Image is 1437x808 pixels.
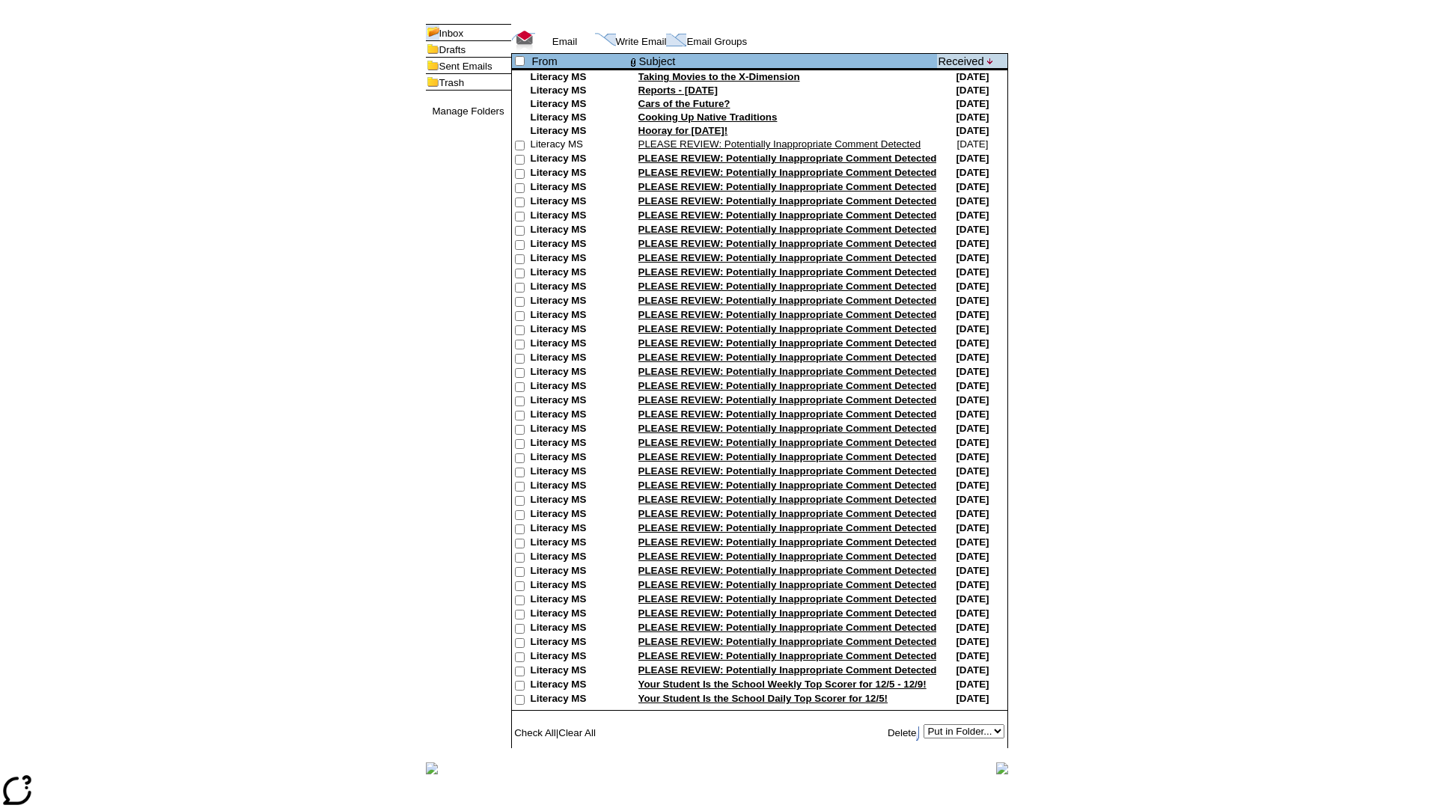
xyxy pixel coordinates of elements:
[956,167,989,178] nobr: [DATE]
[956,153,989,164] nobr: [DATE]
[531,693,628,707] td: Literacy MS
[956,437,989,448] nobr: [DATE]
[956,480,989,491] nobr: [DATE]
[638,195,937,206] a: PLEASE REVIEW: Potentially Inappropriate Comment Detected
[638,693,888,704] a: Your Student Is the School Daily Top Scorer for 12/5!
[439,44,466,55] a: Drafts
[956,309,989,320] nobr: [DATE]
[956,224,989,235] nobr: [DATE]
[638,536,937,548] a: PLEASE REVIEW: Potentially Inappropriate Comment Detected
[531,98,628,111] td: Literacy MS
[638,309,937,320] a: PLEASE REVIEW: Potentially Inappropriate Comment Detected
[638,238,937,249] a: PLEASE REVIEW: Potentially Inappropriate Comment Detected
[638,138,921,150] a: PLEASE REVIEW: Potentially Inappropriate Comment Detected
[996,762,1008,774] img: table_footer_right.gif
[638,281,937,292] a: PLEASE REVIEW: Potentially Inappropriate Comment Detected
[638,593,937,605] a: PLEASE REVIEW: Potentially Inappropriate Comment Detected
[531,650,628,664] td: Literacy MS
[638,111,778,123] a: Cooking Up Native Traditions
[531,295,628,309] td: Literacy MS
[987,58,994,64] img: arrow_down.gif
[531,565,628,579] td: Literacy MS
[638,522,937,533] a: PLEASE REVIEW: Potentially Inappropriate Comment Detected
[956,408,989,420] nobr: [DATE]
[531,480,628,494] td: Literacy MS
[956,423,989,434] nobr: [DATE]
[956,650,989,661] nobr: [DATE]
[531,125,628,138] td: Literacy MS
[638,437,937,448] a: PLEASE REVIEW: Potentially Inappropriate Comment Detected
[638,480,937,491] a: PLEASE REVIEW: Potentially Inappropriate Comment Detected
[956,366,989,377] nobr: [DATE]
[531,551,628,565] td: Literacy MS
[638,85,718,96] a: Reports - [DATE]
[531,252,628,266] td: Literacy MS
[514,727,556,738] a: Check All
[638,337,937,349] a: PLEASE REVIEW: Potentially Inappropriate Comment Detected
[426,41,439,57] img: folder_icon.gif
[531,309,628,323] td: Literacy MS
[531,167,628,181] td: Literacy MS
[638,98,730,109] a: Cars of the Future?
[531,224,628,238] td: Literacy MS
[638,465,937,477] a: PLEASE REVIEW: Potentially Inappropriate Comment Detected
[531,607,628,622] td: Literacy MS
[638,451,937,462] a: PLEASE REVIEW: Potentially Inappropriate Comment Detected
[531,465,628,480] td: Literacy MS
[638,664,937,676] a: PLEASE REVIEW: Potentially Inappropriate Comment Detected
[531,579,628,593] td: Literacy MS
[956,465,989,477] nobr: [DATE]
[638,408,937,420] a: PLEASE REVIEW: Potentially Inappropriate Comment Detected
[638,380,937,391] a: PLEASE REVIEW: Potentially Inappropriate Comment Detected
[531,522,628,536] td: Literacy MS
[956,636,989,647] nobr: [DATE]
[531,323,628,337] td: Literacy MS
[638,295,937,306] a: PLEASE REVIEW: Potentially Inappropriate Comment Detected
[956,323,989,334] nobr: [DATE]
[638,607,937,619] a: PLEASE REVIEW: Potentially Inappropriate Comment Detected
[638,423,937,434] a: PLEASE REVIEW: Potentially Inappropriate Comment Detected
[956,664,989,676] nobr: [DATE]
[638,508,937,519] a: PLEASE REVIEW: Potentially Inappropriate Comment Detected
[638,622,937,633] a: PLEASE REVIEW: Potentially Inappropriate Comment Detected
[532,55,558,67] a: From
[531,536,628,551] td: Literacy MS
[531,352,628,366] td: Literacy MS
[531,394,628,408] td: Literacy MS
[512,724,654,741] td: |
[956,394,989,405] nobr: [DATE]
[638,650,937,661] a: PLEASE REVIEW: Potentially Inappropriate Comment Detected
[531,238,628,252] td: Literacy MS
[638,565,937,576] a: PLEASE REVIEW: Potentially Inappropriate Comment Detected
[426,58,439,73] img: folder_icon.gif
[639,55,676,67] a: Subject
[638,352,937,363] a: PLEASE REVIEW: Potentially Inappropriate Comment Detected
[956,125,989,136] nobr: [DATE]
[686,36,747,47] a: Email Groups
[558,727,596,738] a: Clear All
[531,622,628,636] td: Literacy MS
[956,536,989,548] nobr: [DATE]
[616,36,667,47] a: Write Email
[956,85,989,96] nobr: [DATE]
[531,679,628,693] td: Literacy MS
[531,71,628,85] td: Literacy MS
[956,295,989,306] nobr: [DATE]
[956,181,989,192] nobr: [DATE]
[629,55,638,68] img: attach file
[638,209,937,221] a: PLEASE REVIEW: Potentially Inappropriate Comment Detected
[439,61,492,72] a: Sent Emails
[531,195,628,209] td: Literacy MS
[956,195,989,206] nobr: [DATE]
[638,323,937,334] a: PLEASE REVIEW: Potentially Inappropriate Comment Detected
[531,636,628,650] td: Literacy MS
[531,266,628,281] td: Literacy MS
[552,36,577,47] a: Email
[938,55,983,67] a: Received
[956,579,989,590] nobr: [DATE]
[638,181,937,192] a: PLEASE REVIEW: Potentially Inappropriate Comment Detected
[531,281,628,295] td: Literacy MS
[638,167,937,178] a: PLEASE REVIEW: Potentially Inappropriate Comment Detected
[956,522,989,533] nobr: [DATE]
[531,153,628,167] td: Literacy MS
